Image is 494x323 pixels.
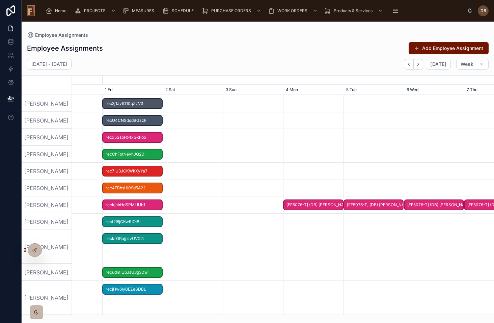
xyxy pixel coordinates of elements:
div: [FF5076-T] (DB) Arnold Swartz [283,199,344,211]
span: Employee Assignments [35,32,88,38]
span: PURCHASE ORDERS [211,8,251,14]
a: Employee Assignments [27,32,88,38]
div: [PERSON_NAME] [22,163,72,180]
div: reckjhhHdSPMLIUb1 [102,199,163,211]
a: WORK ORDERS [266,5,321,17]
span: recjHw6lyBEZeSDBL [103,284,162,295]
span: SCHEDULE [172,8,194,14]
button: Add Employee Assignment [409,42,489,54]
div: rec7IU3JCKWkXyYa7 [102,166,163,177]
button: Week [456,59,489,70]
div: rec4FBbsHI09d5A22 [102,183,163,194]
span: MEASURES [132,8,154,14]
div: 4 Mon [283,85,344,95]
span: recx5SspFb4xGkFp5 [103,132,162,143]
span: WORK ORDERS [277,8,307,14]
div: 5 Tue [344,85,404,95]
span: recU4CNSdqdBGzzFl [103,115,162,126]
div: recU4CNSdqdBGzzFl [102,115,163,126]
div: 3 Sun [223,85,283,95]
div: reckrGRajpLvUVX2i [102,233,163,244]
div: [PERSON_NAME] [22,230,72,264]
span: [DATE] [430,61,446,67]
div: scrollable content [40,3,467,18]
h2: [DATE] - [DATE] [31,61,67,68]
span: Week [461,61,473,67]
div: [FF5076-T] (DB) Arnold Swartz [404,199,464,211]
a: MEASURES [120,5,159,17]
a: PURCHASE ORDERS [200,5,265,17]
div: recudmlUpJsU3g3Dw [102,267,163,278]
div: [PERSON_NAME] [22,146,72,163]
span: [FF5076-T] (DB) [PERSON_NAME] [284,199,343,211]
span: recChFotNeVhJQ2DI [103,149,162,160]
div: [PERSON_NAME] [22,281,72,315]
div: 1 Fri [102,85,163,95]
a: Products & Services [322,5,386,17]
span: reckrGRajpLvUVX2i [103,233,162,244]
div: [PERSON_NAME] [22,196,72,213]
div: 31 Thu [42,85,103,95]
img: App logo [27,5,35,16]
span: recudmlUpJsU3g3Dw [103,267,162,278]
div: [PERSON_NAME] [22,213,72,230]
span: reckjhhHdSPMLIUb1 [103,199,162,211]
div: rec3j1JvfD10qZzV3 [102,98,163,109]
div: [PERSON_NAME] [22,112,72,129]
div: 2 Sat [163,85,223,95]
span: [FF5076-T] (DB) [PERSON_NAME] [405,199,464,211]
span: DB [481,8,486,14]
span: PROJECTS [84,8,106,14]
div: recx5SspFb4xGkFp5 [102,132,163,143]
div: 6 Wed [404,85,464,95]
div: recChFotNeVhJQ2DI [102,149,163,160]
div: [PERSON_NAME] [22,264,72,281]
span: [FF5076-T] (DB) [PERSON_NAME] [344,199,403,211]
div: [PERSON_NAME] [22,129,72,146]
span: Products & Services [334,8,373,14]
a: PROJECTS [73,5,119,17]
a: Home [44,5,71,17]
span: Home [55,8,66,14]
div: [PERSON_NAME] [22,95,72,112]
a: SCHEDULE [160,5,198,17]
span: rec7IU3JCKWkXyYa7 [103,166,162,177]
span: rec4FBbsHI09d5A22 [103,183,162,194]
div: [FF5076-T] (DB) Arnold Swartz [344,199,404,211]
button: [DATE] [426,59,450,70]
div: [PERSON_NAME] [22,180,72,196]
span: rec3j1JvfD10qZzV3 [103,98,162,109]
span: rect2I6jCKwRIOIBI [103,216,162,227]
div: recjHw6lyBEZeSDBL [102,284,163,295]
h1: Employee Assignments [27,44,103,53]
div: rect2I6jCKwRIOIBI [102,216,163,227]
